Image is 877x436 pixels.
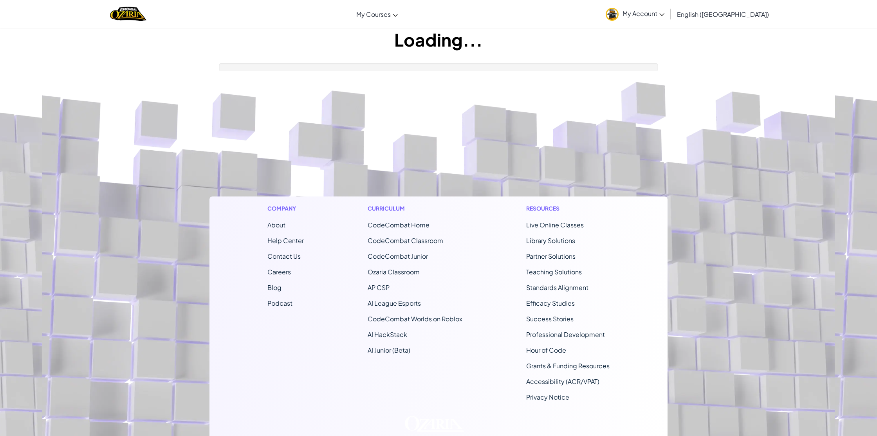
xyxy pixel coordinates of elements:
[368,299,421,307] a: AI League Esports
[526,221,584,229] a: Live Online Classes
[405,416,464,432] img: Ozaria logo
[267,283,282,292] a: Blog
[526,362,610,370] a: Grants & Funding Resources
[352,4,402,25] a: My Courses
[368,236,443,245] a: CodeCombat Classroom
[526,315,574,323] a: Success Stories
[526,377,599,386] a: Accessibility (ACR/VPAT)
[677,10,769,18] span: English ([GEOGRAPHIC_DATA])
[602,2,668,26] a: My Account
[356,10,391,18] span: My Courses
[267,252,301,260] span: Contact Us
[368,330,407,339] a: AI HackStack
[368,204,462,213] h1: Curriculum
[368,315,462,323] a: CodeCombat Worlds on Roblox
[526,330,605,339] a: Professional Development
[267,221,285,229] a: About
[526,346,566,354] a: Hour of Code
[526,252,576,260] a: Partner Solutions
[110,6,146,22] a: Ozaria by CodeCombat logo
[368,268,420,276] a: Ozaria Classroom
[526,268,582,276] a: Teaching Solutions
[526,204,610,213] h1: Resources
[110,6,146,22] img: Home
[526,283,588,292] a: Standards Alignment
[368,252,428,260] a: CodeCombat Junior
[368,283,390,292] a: AP CSP
[623,9,664,18] span: My Account
[267,268,291,276] a: Careers
[267,236,304,245] a: Help Center
[368,346,410,354] a: AI Junior (Beta)
[673,4,773,25] a: English ([GEOGRAPHIC_DATA])
[526,393,569,401] a: Privacy Notice
[368,221,429,229] span: CodeCombat Home
[526,236,575,245] a: Library Solutions
[606,8,619,21] img: avatar
[267,299,292,307] a: Podcast
[526,299,575,307] a: Efficacy Studies
[267,204,304,213] h1: Company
